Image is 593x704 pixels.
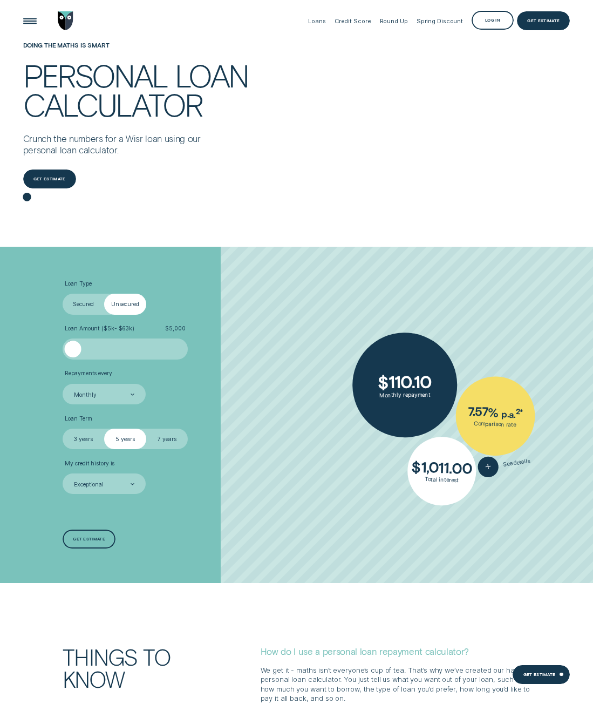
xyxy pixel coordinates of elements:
label: Unsecured [104,294,146,315]
p: Crunch the numbers for a Wisr loan using our personal loan calculator. [23,133,204,155]
a: Get estimate [63,530,115,549]
div: Spring Discount [417,17,463,25]
div: Loans [308,17,325,25]
label: 5 years [104,429,146,450]
label: 7 years [146,429,188,450]
label: Secured [63,294,104,315]
strong: How do I use a personal loan repayment calculator? [261,646,469,656]
div: Credit Score [335,17,371,25]
button: Open Menu [21,11,39,30]
span: Repayments every [65,370,112,377]
button: Log in [472,11,513,30]
span: My credit history is [65,460,114,467]
div: Personal [23,61,168,90]
span: Loan Amount ( $5k - $63k ) [65,325,134,332]
img: Wisr [58,11,73,30]
h1: Doing the maths is smart [23,42,249,60]
span: See details [503,457,530,468]
div: calculator [23,90,203,119]
div: Exceptional [74,481,104,488]
span: Loan Term [65,415,92,422]
a: Get estimate [513,665,570,684]
span: $ 5,000 [165,325,185,332]
div: Monthly [74,391,96,398]
div: Round Up [380,17,408,25]
h4: Personal loan calculator [23,61,249,119]
div: loan [175,61,249,90]
span: Loan Type [65,280,91,287]
button: See details [476,451,531,479]
a: Get Estimate [517,11,570,30]
a: Get estimate [23,170,76,188]
p: We get it - maths isn’t everyone’s cup of tea. That’s why we’ve created our handy personal loan c... [261,666,531,703]
label: 3 years [63,429,104,450]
